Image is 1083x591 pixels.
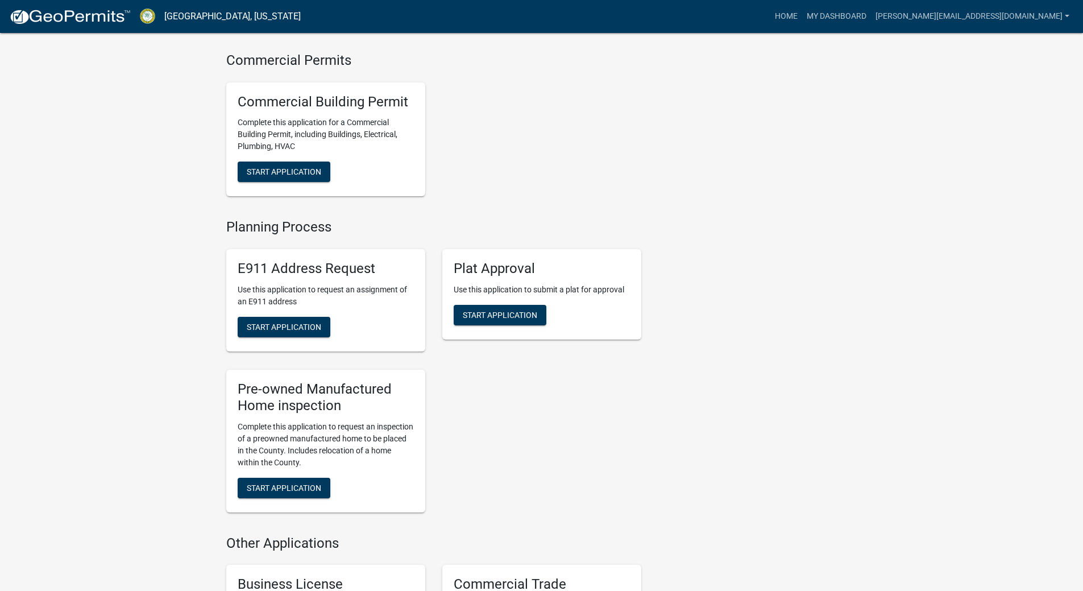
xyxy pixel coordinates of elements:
[164,7,301,26] a: [GEOGRAPHIC_DATA], [US_STATE]
[238,478,330,498] button: Start Application
[238,94,414,110] h5: Commercial Building Permit
[463,311,537,320] span: Start Application
[238,162,330,182] button: Start Application
[226,219,641,235] h4: Planning Process
[454,261,630,277] h5: Plat Approval
[454,305,546,325] button: Start Application
[454,284,630,296] p: Use this application to submit a plat for approval
[871,6,1074,27] a: [PERSON_NAME][EMAIL_ADDRESS][DOMAIN_NAME]
[238,284,414,308] p: Use this application to request an assignment of an E911 address
[247,167,321,176] span: Start Application
[247,483,321,492] span: Start Application
[238,317,330,337] button: Start Application
[226,52,641,69] h4: Commercial Permits
[140,9,155,24] img: Crawford County, Georgia
[238,421,414,469] p: Complete this application to request an inspection of a preowned manufactured home to be placed i...
[238,381,414,414] h5: Pre-owned Manufactured Home inspection
[226,535,641,552] h4: Other Applications
[802,6,871,27] a: My Dashboard
[247,323,321,332] span: Start Application
[238,261,414,277] h5: E911 Address Request
[238,117,414,152] p: Complete this application for a Commercial Building Permit, including Buildings, Electrical, Plum...
[770,6,802,27] a: Home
